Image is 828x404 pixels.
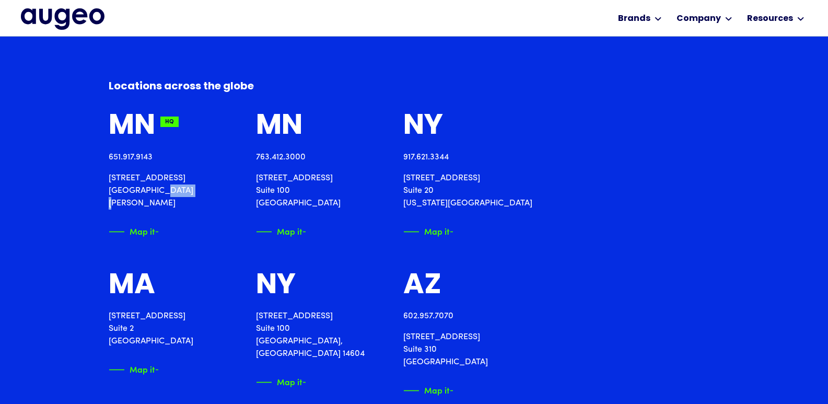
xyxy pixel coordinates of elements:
[677,13,721,25] div: Company
[109,111,155,142] div: MN
[403,153,449,161] a: 917.621.3344
[424,225,450,236] div: Map it
[403,226,453,237] a: Map itArrow symbol in bright green pointing right to indicate an active link.
[302,377,318,388] img: Arrow symbol in bright green pointing right to indicate an active link.
[403,111,443,142] div: NY
[109,364,158,375] a: Map itArrow symbol in bright green pointing right to indicate an active link.
[403,312,453,320] a: 602.957.7070
[130,363,155,374] div: Map it
[256,153,306,161] a: 763.412.3000
[302,226,318,237] img: Arrow symbol in bright green pointing right to indicate an active link.
[256,172,341,210] p: [STREET_ADDRESS] Suite 100 [GEOGRAPHIC_DATA]
[109,153,153,161] a: 651.917.9143
[109,172,231,210] p: [STREET_ADDRESS] [GEOGRAPHIC_DATA][PERSON_NAME]
[403,385,453,396] a: Map itArrow symbol in bright green pointing right to indicate an active link.
[109,271,155,302] div: MA
[256,377,306,388] a: Map itArrow symbol in bright green pointing right to indicate an active link.
[403,172,532,210] p: [STREET_ADDRESS] Suite 20 [US_STATE][GEOGRAPHIC_DATA]
[130,225,155,236] div: Map it
[109,226,158,237] a: Map itArrow symbol in bright green pointing right to indicate an active link.
[277,225,302,236] div: Map it
[21,8,104,29] a: home
[256,271,296,302] div: NY
[155,226,171,237] img: Arrow symbol in bright green pointing right to indicate an active link.
[21,8,104,29] img: Augeo's full logo in midnight blue.
[256,226,306,237] a: Map itArrow symbol in bright green pointing right to indicate an active link.
[403,271,441,302] div: AZ
[450,226,465,237] img: Arrow symbol in bright green pointing right to indicate an active link.
[277,375,302,386] div: Map it
[450,385,465,396] img: Arrow symbol in bright green pointing right to indicate an active link.
[160,117,179,127] div: HQ
[109,79,468,95] h6: Locations across the globe
[618,13,650,25] div: Brands
[747,13,793,25] div: Resources
[424,384,450,395] div: Map it
[256,111,302,142] div: MN
[109,310,193,348] p: [STREET_ADDRESS] Suite 2 [GEOGRAPHIC_DATA]
[155,364,171,375] img: Arrow symbol in bright green pointing right to indicate an active link.
[403,331,488,368] p: [STREET_ADDRESS] Suite 310 [GEOGRAPHIC_DATA]
[256,310,378,360] p: [STREET_ADDRESS] Suite 100 [GEOGRAPHIC_DATA], [GEOGRAPHIC_DATA] 14604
